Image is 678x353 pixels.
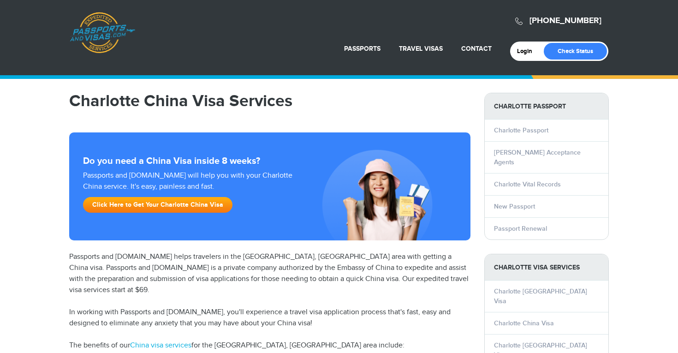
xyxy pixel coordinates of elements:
a: Click Here to Get Your Charlotte China Visa [83,197,232,213]
div: Passports and [DOMAIN_NAME] will help you with your Charlotte China service. It's easy, painless ... [79,170,302,217]
p: In working with Passports and [DOMAIN_NAME], you'll experience a travel visa application process ... [69,307,470,329]
a: Check Status [544,43,607,60]
a: Passports & [DOMAIN_NAME] [70,12,135,54]
a: Passports [344,45,381,53]
a: Contact [461,45,492,53]
strong: Do you need a China Visa inside 8 weeks? [83,156,457,167]
strong: Charlotte Passport [485,93,608,120]
strong: Charlotte Visa Services [485,254,608,281]
a: Charlotte Passport [494,126,548,134]
p: The benefits of our for the [GEOGRAPHIC_DATA], [GEOGRAPHIC_DATA] area include: [69,340,470,351]
a: Charlotte China Visa [494,319,554,327]
a: [PHONE_NUMBER] [529,16,601,26]
a: Charlotte Vital Records [494,180,561,188]
a: Charlotte [GEOGRAPHIC_DATA] Visa [494,287,587,305]
a: Login [517,48,539,55]
a: Travel Visas [399,45,443,53]
a: [PERSON_NAME] Acceptance Agents [494,149,581,166]
p: Passports and [DOMAIN_NAME] helps travelers in the [GEOGRAPHIC_DATA], [GEOGRAPHIC_DATA] area with... [69,251,470,296]
h1: Charlotte China Visa Services [69,93,470,109]
a: Passport Renewal [494,225,547,233]
a: China visa services [130,341,191,350]
a: New Passport [494,203,535,210]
